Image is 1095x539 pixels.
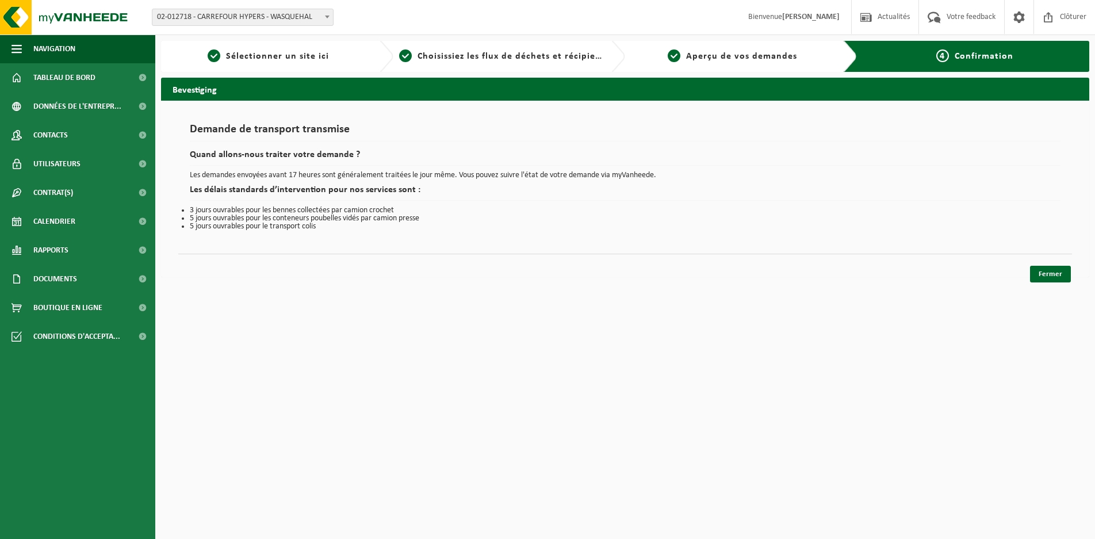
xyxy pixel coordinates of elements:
span: 4 [936,49,949,62]
span: Conditions d'accepta... [33,322,120,351]
a: Fermer [1030,266,1071,282]
a: 1Sélectionner un site ici [167,49,370,63]
h2: Les délais standards d’intervention pour nos services sont : [190,185,1060,201]
h2: Bevestiging [161,78,1089,100]
p: Les demandes envoyées avant 17 heures sont généralement traitées le jour même. Vous pouvez suivre... [190,171,1060,179]
a: 2Choisissiez les flux de déchets et récipients [399,49,603,63]
span: Navigation [33,35,75,63]
span: Calendrier [33,207,75,236]
span: Contrat(s) [33,178,73,207]
a: 3Aperçu de vos demandes [631,49,834,63]
span: Rapports [33,236,68,265]
span: Contacts [33,121,68,150]
h1: Demande de transport transmise [190,124,1060,142]
span: Tableau de bord [33,63,95,92]
span: Aperçu de vos demandes [686,52,797,61]
span: Documents [33,265,77,293]
span: Boutique en ligne [33,293,102,322]
span: 02-012718 - CARREFOUR HYPERS - WASQUEHAL [152,9,333,25]
li: 3 jours ouvrables pour les bennes collectées par camion crochet [190,207,1060,215]
strong: [PERSON_NAME] [782,13,840,21]
span: 1 [208,49,220,62]
span: Sélectionner un site ici [226,52,329,61]
span: 02-012718 - CARREFOUR HYPERS - WASQUEHAL [152,9,334,26]
li: 5 jours ouvrables pour le transport colis [190,223,1060,231]
span: Utilisateurs [33,150,81,178]
li: 5 jours ouvrables pour les conteneurs poubelles vidés par camion presse [190,215,1060,223]
span: Confirmation [955,52,1013,61]
span: Choisissiez les flux de déchets et récipients [418,52,609,61]
span: 3 [668,49,680,62]
span: 2 [399,49,412,62]
h2: Quand allons-nous traiter votre demande ? [190,150,1060,166]
span: Données de l'entrepr... [33,92,121,121]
